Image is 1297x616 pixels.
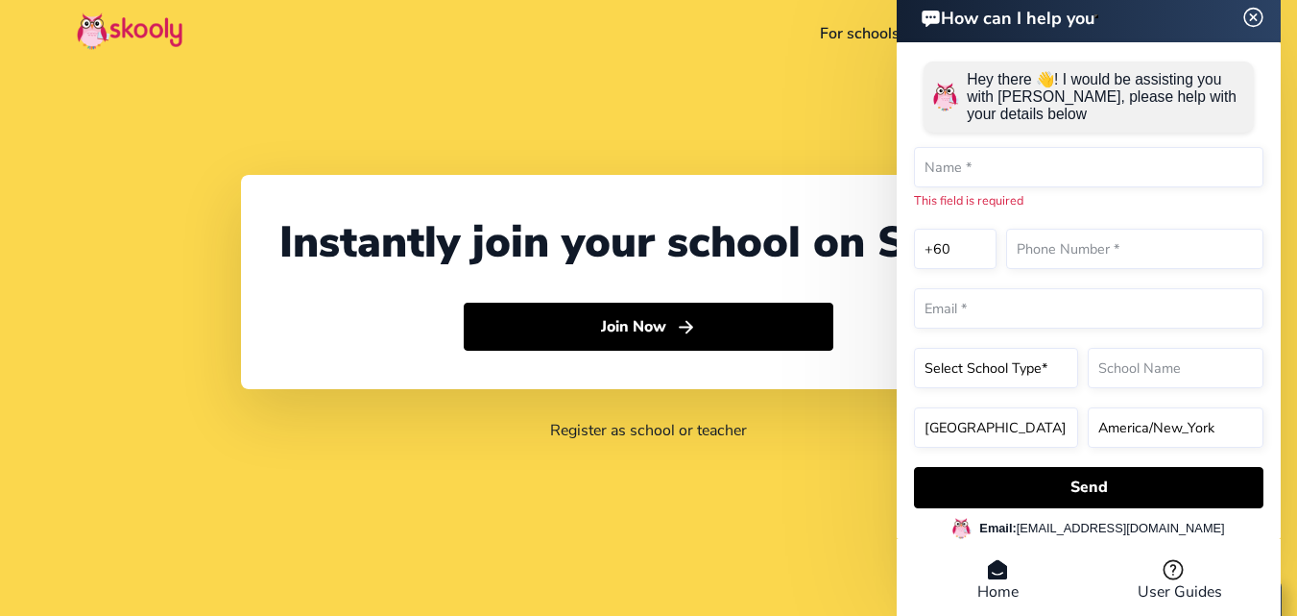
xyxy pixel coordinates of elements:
div: Instantly join your school on Skooly [279,213,1019,272]
ion-icon: arrow forward outline [676,317,696,337]
button: Join Nowarrow forward outline [464,303,833,351]
a: For schools [807,18,912,49]
a: Register as school or teacher [550,420,747,441]
img: Skooly [77,12,182,50]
